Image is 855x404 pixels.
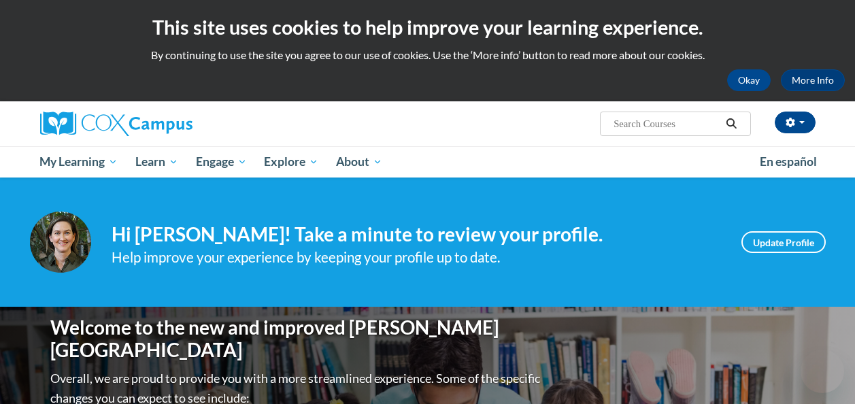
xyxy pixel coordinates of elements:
h4: Hi [PERSON_NAME]! Take a minute to review your profile. [112,223,721,246]
div: Help improve your experience by keeping your profile up to date. [112,246,721,269]
h2: This site uses cookies to help improve your learning experience. [10,14,845,41]
span: My Learning [39,154,118,170]
iframe: Button to launch messaging window [801,350,844,393]
span: Learn [135,154,178,170]
a: Explore [255,146,327,178]
a: More Info [781,69,845,91]
a: En español [751,148,826,176]
button: Search [721,116,741,132]
span: Explore [264,154,318,170]
a: Learn [127,146,187,178]
img: Cox Campus [40,112,192,136]
a: Engage [187,146,256,178]
a: Update Profile [741,231,826,253]
h1: Welcome to the new and improved [PERSON_NAME][GEOGRAPHIC_DATA] [50,316,543,362]
img: Profile Image [30,212,91,273]
button: Okay [727,69,771,91]
p: By continuing to use the site you agree to our use of cookies. Use the ‘More info’ button to read... [10,48,845,63]
span: En español [760,154,817,169]
input: Search Courses [612,116,721,132]
button: Account Settings [775,112,816,133]
a: My Learning [31,146,127,178]
span: Engage [196,154,247,170]
a: Cox Campus [40,112,285,136]
span: About [336,154,382,170]
div: Main menu [30,146,826,178]
a: About [327,146,391,178]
